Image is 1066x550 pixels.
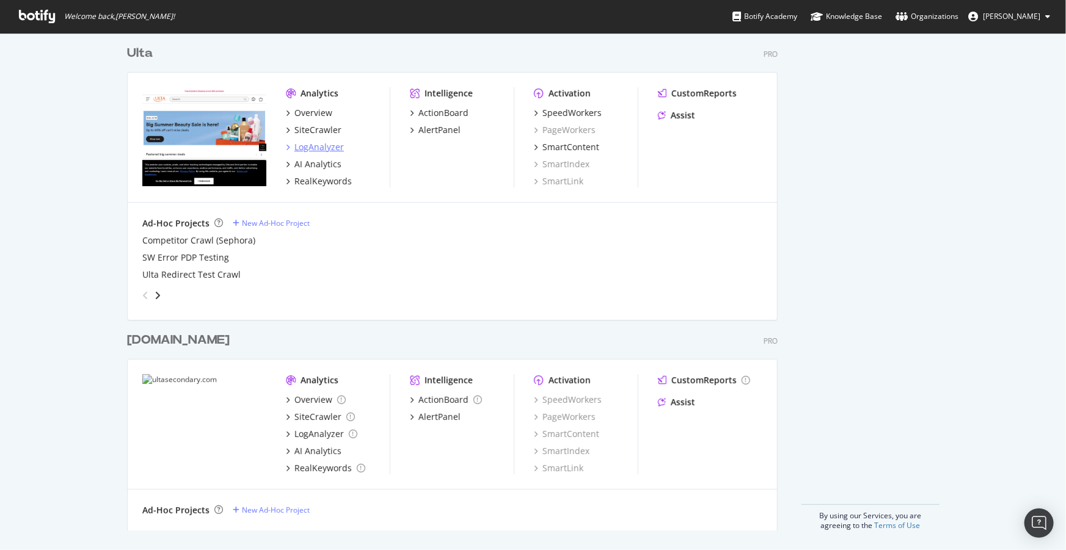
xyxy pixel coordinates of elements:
[534,394,602,406] a: SpeedWorkers
[286,394,346,406] a: Overview
[242,218,310,228] div: New Ad-Hoc Project
[410,394,482,406] a: ActionBoard
[294,175,352,187] div: RealKeywords
[286,141,344,153] a: LogAnalyzer
[534,411,596,423] a: PageWorkers
[294,411,341,423] div: SiteCrawler
[142,217,210,230] div: Ad-Hoc Projects
[896,10,958,23] div: Organizations
[658,109,695,121] a: Assist
[142,234,255,247] a: Competitor Crawl (Sephora)
[534,141,599,153] a: SmartContent
[764,49,778,59] div: Pro
[233,505,310,515] a: New Ad-Hoc Project
[534,158,590,170] a: SmartIndex
[410,411,461,423] a: AlertPanel
[418,394,469,406] div: ActionBoard
[534,462,583,474] a: SmartLink
[294,394,332,406] div: Overview
[534,175,583,187] a: SmartLink
[127,45,153,62] div: Ulta
[534,124,596,136] a: PageWorkers
[671,87,737,100] div: CustomReports
[294,462,352,474] div: RealKeywords
[658,396,695,408] a: Assist
[801,504,940,530] div: By using our Services, you are agreeing to the
[286,411,355,423] a: SiteCrawler
[286,158,341,170] a: AI Analytics
[142,251,229,264] a: SW Error PDP Testing
[242,505,310,515] div: New Ad-Hoc Project
[671,396,695,408] div: Assist
[874,520,920,530] a: Terms of Use
[549,87,591,100] div: Activation
[294,141,344,153] div: LogAnalyzer
[233,218,310,228] a: New Ad-Hoc Project
[127,45,158,62] a: Ulta
[294,107,332,119] div: Overview
[142,269,241,281] a: Ulta Redirect Test Crawl
[294,124,341,136] div: SiteCrawler
[418,411,461,423] div: AlertPanel
[294,445,341,457] div: AI Analytics
[286,124,341,136] a: SiteCrawler
[142,87,266,186] img: www.ulta.com
[142,374,266,474] img: ultasecondary.com
[534,428,599,440] a: SmartContent
[64,12,175,21] span: Welcome back, [PERSON_NAME] !
[418,107,469,119] div: ActionBoard
[301,374,338,386] div: Analytics
[286,107,332,119] a: Overview
[286,175,352,187] a: RealKeywords
[671,374,737,386] div: CustomReports
[534,107,602,119] a: SpeedWorkers
[958,7,1060,26] button: [PERSON_NAME]
[983,11,1040,21] span: Matthew Edgar
[127,331,230,349] div: [DOMAIN_NAME]
[671,109,695,121] div: Assist
[425,87,473,100] div: Intelligence
[732,10,797,23] div: Botify Academy
[410,124,461,136] a: AlertPanel
[142,504,210,516] div: Ad-Hoc Projects
[549,374,591,386] div: Activation
[410,107,469,119] a: ActionBoard
[286,428,357,440] a: LogAnalyzer
[153,289,162,302] div: angle-right
[1024,508,1054,538] div: Open Intercom Messenger
[534,445,590,457] a: SmartIndex
[137,286,153,305] div: angle-left
[425,374,473,386] div: Intelligence
[658,87,737,100] a: CustomReports
[764,336,778,346] div: Pro
[286,462,365,474] a: RealKeywords
[542,107,602,119] div: SpeedWorkers
[294,158,341,170] div: AI Analytics
[127,331,235,349] a: [DOMAIN_NAME]
[286,445,341,457] a: AI Analytics
[294,428,344,440] div: LogAnalyzer
[811,10,882,23] div: Knowledge Base
[301,87,338,100] div: Analytics
[658,374,750,386] a: CustomReports
[418,124,461,136] div: AlertPanel
[542,141,599,153] div: SmartContent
